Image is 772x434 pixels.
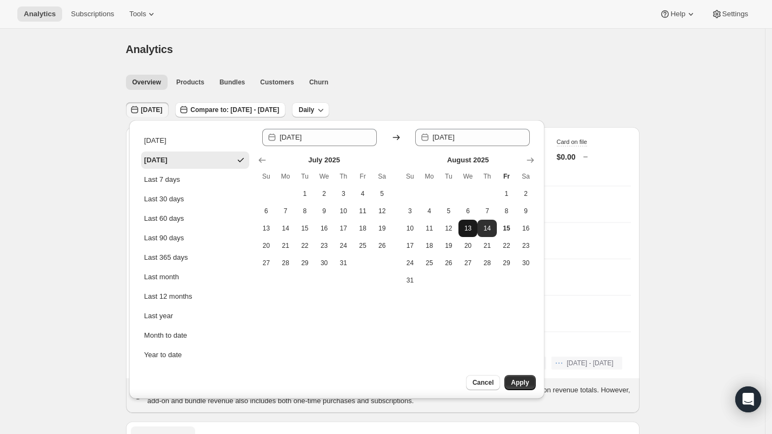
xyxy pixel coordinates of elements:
[439,254,458,272] button: Tuesday August 26 2025
[334,185,353,202] button: Thursday July 3 2025
[477,202,497,220] button: Thursday August 7 2025
[338,241,349,250] span: 24
[315,185,334,202] button: Wednesday July 2 2025
[405,224,416,233] span: 10
[353,220,372,237] button: Friday July 18 2025
[463,259,474,267] span: 27
[276,202,295,220] button: Monday July 7 2025
[443,172,454,181] span: Tu
[501,189,512,198] span: 1
[501,241,512,250] span: 22
[424,207,435,215] span: 4
[334,237,353,254] button: Thursday July 24 2025
[175,102,285,117] button: Compare to: [DATE] - [DATE]
[405,276,416,285] span: 31
[338,207,349,215] span: 10
[501,224,512,233] span: 15
[501,172,512,181] span: Fr
[482,207,493,215] span: 7
[141,327,249,344] button: Month to date
[458,237,478,254] button: Wednesday August 20 2025
[276,237,295,254] button: Monday July 21 2025
[516,168,536,185] th: Saturday
[497,220,516,237] button: Today Friday August 15 2025
[295,185,315,202] button: Tuesday July 1 2025
[424,224,435,233] span: 11
[144,291,192,302] div: Last 12 months
[280,224,291,233] span: 14
[353,168,372,185] th: Friday
[300,172,310,181] span: Tu
[315,220,334,237] button: Wednesday July 16 2025
[315,168,334,185] th: Wednesday
[295,254,315,272] button: Tuesday July 29 2025
[557,152,576,162] p: $0.00
[64,6,121,22] button: Subscriptions
[424,172,435,181] span: Mo
[144,233,184,244] div: Last 90 days
[319,259,330,267] span: 30
[261,224,272,233] span: 13
[334,220,353,237] button: Thursday July 17 2025
[722,10,748,18] span: Settings
[443,207,454,215] span: 5
[357,207,368,215] span: 11
[295,237,315,254] button: Tuesday July 22 2025
[255,153,270,168] button: Show previous month, June 2025
[420,220,439,237] button: Monday August 11 2025
[280,172,291,181] span: Mo
[439,220,458,237] button: Tuesday August 12 2025
[300,224,310,233] span: 15
[357,189,368,198] span: 4
[551,357,622,370] button: [DATE] - [DATE]
[315,254,334,272] button: Wednesday July 30 2025
[523,153,538,168] button: Show next month, September 2025
[357,224,368,233] span: 18
[126,43,173,55] span: Analytics
[463,172,474,181] span: We
[377,224,388,233] span: 19
[521,207,531,215] span: 9
[353,202,372,220] button: Friday July 11 2025
[458,202,478,220] button: Wednesday August 6 2025
[482,241,493,250] span: 21
[401,237,420,254] button: Sunday August 17 2025
[372,168,392,185] th: Saturday
[144,213,184,224] div: Last 60 days
[401,168,420,185] th: Sunday
[420,254,439,272] button: Monday August 25 2025
[377,241,388,250] span: 26
[405,207,416,215] span: 3
[257,254,276,272] button: Sunday July 27 2025
[144,252,188,263] div: Last 365 days
[521,241,531,250] span: 23
[17,6,62,22] button: Analytics
[141,106,163,114] span: [DATE]
[482,259,493,267] span: 28
[144,350,182,360] div: Year to date
[261,259,272,267] span: 27
[257,202,276,220] button: Sunday July 6 2025
[71,10,114,18] span: Subscriptions
[521,259,531,267] span: 30
[276,220,295,237] button: Monday July 14 2025
[319,241,330,250] span: 23
[521,189,531,198] span: 2
[144,135,167,146] div: [DATE]
[472,378,494,387] span: Cancel
[129,10,146,18] span: Tools
[477,254,497,272] button: Thursday August 28 2025
[260,78,294,87] span: Customers
[653,6,702,22] button: Help
[357,172,368,181] span: Fr
[141,268,249,286] button: Last month
[516,237,536,254] button: Saturday August 23 2025
[458,220,478,237] button: Wednesday August 13 2025
[504,375,535,390] button: Apply
[557,139,587,145] span: Card on file
[377,207,388,215] span: 12
[298,106,314,114] span: Daily
[511,378,529,387] span: Apply
[295,220,315,237] button: Tuesday July 15 2025
[292,102,329,117] button: Daily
